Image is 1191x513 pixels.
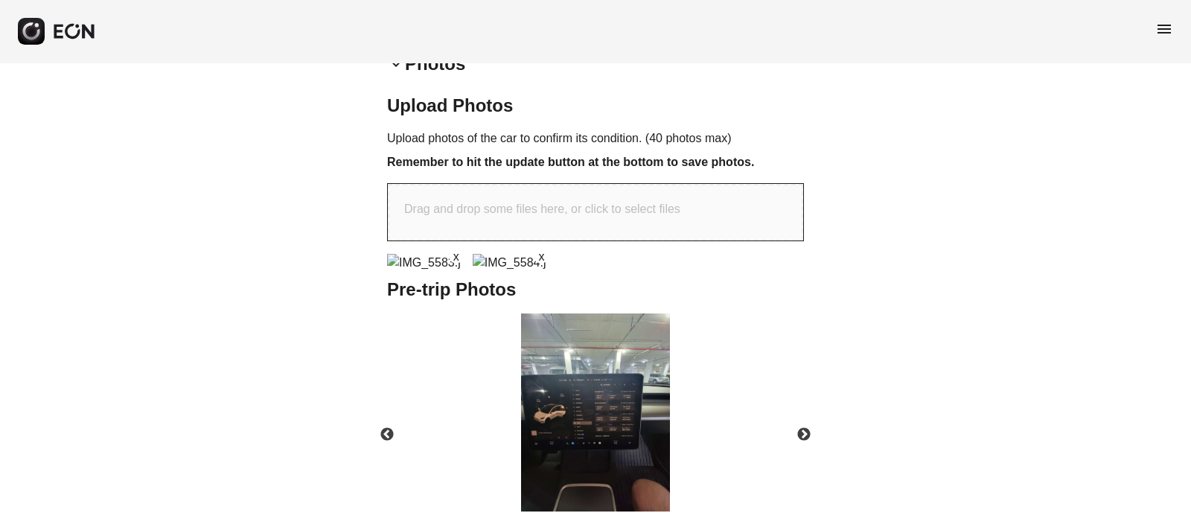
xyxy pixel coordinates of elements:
span: menu [1155,20,1173,38]
img: IMG_5583.j [387,254,461,272]
button: x [534,248,549,263]
button: Next [778,409,830,461]
h2: Photos [405,52,465,76]
img: https://fastfleet.me/rails/active_storage/blobs/redirect/eyJfcmFpbHMiOnsibWVzc2FnZSI6IkJBaHBBMlpW... [521,313,670,512]
p: Drag and drop some files here, or click to select files [404,200,680,218]
p: Upload photos of the car to confirm its condition. (40 photos max) [387,130,804,147]
h3: Remember to hit the update button at the bottom to save photos. [387,153,804,171]
button: x [449,248,464,263]
h2: Pre-trip Photos [387,278,804,302]
img: IMG_5584.j [473,254,546,272]
span: keyboard_arrow_down [387,55,405,73]
button: Previous [361,409,413,461]
h2: Upload Photos [387,94,804,118]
